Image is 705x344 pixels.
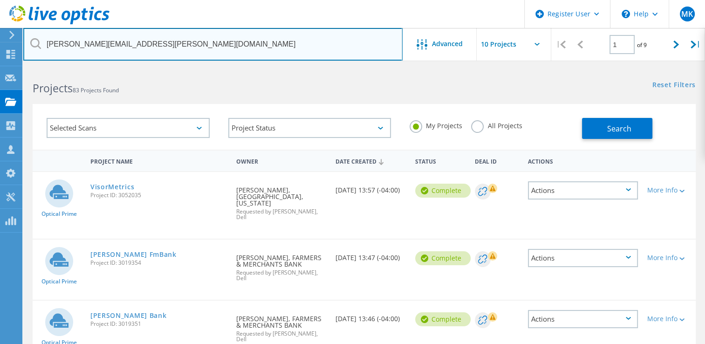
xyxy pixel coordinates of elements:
b: Projects [33,81,73,96]
div: More Info [647,187,691,193]
div: Selected Scans [47,118,210,138]
div: [DATE] 13:57 (-04:00) [331,172,411,203]
span: Requested by [PERSON_NAME], Dell [236,331,326,342]
div: Project Name [86,152,232,169]
div: Actions [528,181,638,200]
div: Project Status [228,118,391,138]
span: of 9 [637,41,647,49]
span: Requested by [PERSON_NAME], Dell [236,209,326,220]
div: More Info [647,316,691,322]
span: Optical Prime [41,279,77,284]
span: 83 Projects Found [73,86,119,94]
button: Search [582,118,652,139]
input: Search projects by name, owner, ID, company, etc [23,28,403,61]
div: Complete [415,312,471,326]
div: [DATE] 13:46 (-04:00) [331,301,411,331]
div: Status [411,152,470,169]
label: My Projects [410,120,462,129]
div: Complete [415,251,471,265]
span: Requested by [PERSON_NAME], Dell [236,270,326,281]
div: [PERSON_NAME], [GEOGRAPHIC_DATA], [US_STATE] [232,172,331,229]
span: Project ID: 3052035 [90,193,227,198]
span: Optical Prime [41,211,77,217]
a: Reset Filters [652,82,696,89]
a: [PERSON_NAME] FmBank [90,251,177,258]
div: Actions [528,310,638,328]
span: Search [607,124,631,134]
svg: \n [622,10,630,18]
div: Actions [523,152,643,169]
span: Advanced [432,41,463,47]
div: | [551,28,570,61]
span: Project ID: 3019354 [90,260,227,266]
div: [DATE] 13:47 (-04:00) [331,240,411,270]
div: Deal Id [470,152,523,169]
span: MK [681,10,693,18]
span: Project ID: 3019351 [90,321,227,327]
div: More Info [647,255,691,261]
div: | [686,28,705,61]
a: VisorMetrics [90,184,134,190]
div: Actions [528,249,638,267]
a: Live Optics Dashboard [9,20,110,26]
div: [PERSON_NAME], FARMERS & MERCHANTS BANK [232,240,331,290]
a: [PERSON_NAME] Bank [90,312,167,319]
div: Date Created [331,152,411,170]
label: All Projects [471,120,522,129]
div: Owner [232,152,331,169]
div: Complete [415,184,471,198]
